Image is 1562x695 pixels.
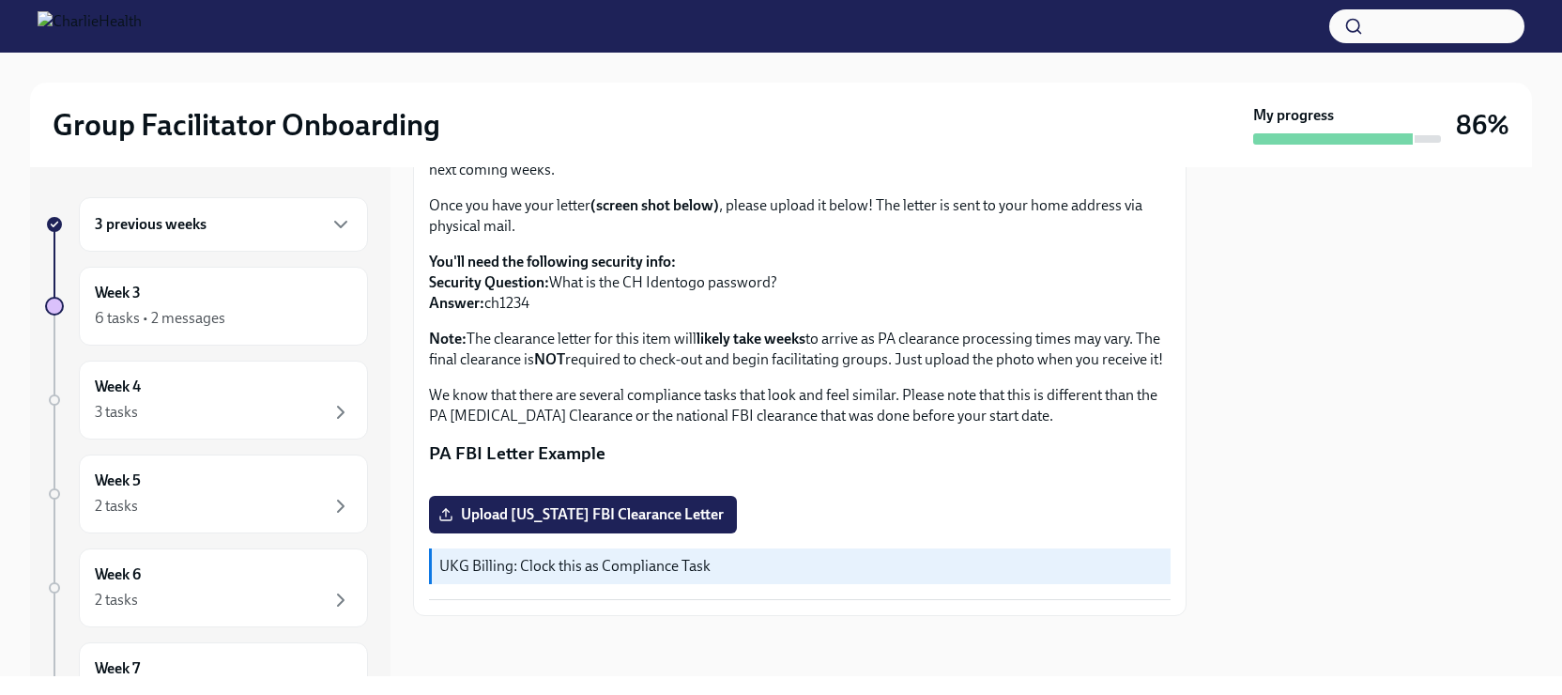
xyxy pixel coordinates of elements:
h6: Week 6 [95,564,141,585]
h6: Week 3 [95,283,141,303]
strong: Answer: [429,294,484,312]
strong: likely take weeks [697,330,805,347]
strong: You'll need the following security info: [429,253,676,270]
p: The clearance letter for this item will to arrive as PA clearance processing times may vary. The ... [429,329,1171,370]
h3: 86% [1456,108,1509,142]
a: Week 43 tasks [45,361,368,440]
p: Once you have your letter , please upload it below! The letter is sent to your home address via p... [429,195,1171,237]
p: PA FBI Letter Example [429,441,1171,466]
p: We know that there are several compliance tasks that look and feel similar. Please note that this... [429,385,1171,426]
img: CharlieHealth [38,11,142,41]
strong: My progress [1253,105,1334,126]
p: What is the CH Identogo password? ch1234 [429,252,1171,314]
h6: 3 previous weeks [95,214,207,235]
strong: Note: [429,330,467,347]
a: Week 36 tasks • 2 messages [45,267,368,346]
div: 6 tasks • 2 messages [95,308,225,329]
div: 2 tasks [95,496,138,517]
div: 3 tasks [95,402,138,423]
a: Week 62 tasks [45,548,368,627]
span: Upload [US_STATE] FBI Clearance Letter [442,505,724,524]
h2: Group Facilitator Onboarding [53,106,440,144]
h6: Week 7 [95,658,140,679]
strong: NOT [534,350,565,368]
a: Week 52 tasks [45,455,368,533]
h6: Week 5 [95,471,141,491]
div: 2 tasks [95,590,138,610]
label: Upload [US_STATE] FBI Clearance Letter [429,496,737,533]
h6: Week 4 [95,377,141,397]
div: 3 previous weeks [79,197,368,252]
strong: (screen shot below) [590,196,719,214]
strong: Security Question: [429,273,549,291]
p: UKG Billing: Clock this as Compliance Task [439,556,1163,577]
